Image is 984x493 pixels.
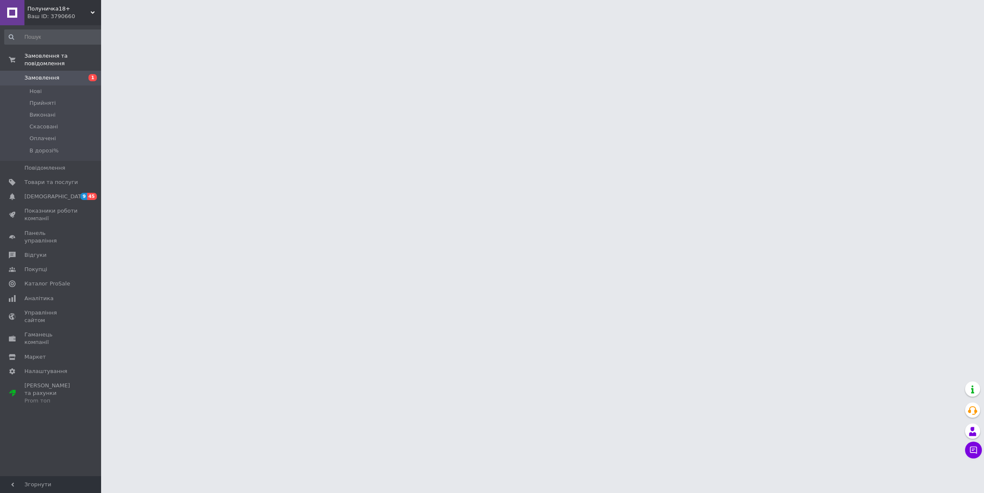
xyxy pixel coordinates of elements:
span: 9 [80,193,87,200]
span: 45 [87,193,97,200]
span: 1 [88,74,97,81]
span: [PERSON_NAME] та рахунки [24,382,78,405]
span: Полуничка18+ [27,5,91,13]
span: Покупці [24,266,47,273]
span: [DEMOGRAPHIC_DATA] [24,193,87,200]
span: Повідомлення [24,164,65,172]
span: Управління сайтом [24,309,78,324]
span: Нові [29,88,42,95]
span: Аналітика [24,295,53,302]
span: Гаманець компанії [24,331,78,346]
span: Виконані [29,111,56,119]
span: Товари та послуги [24,179,78,186]
span: Оплачені [29,135,56,142]
span: В дорозі% [29,147,59,155]
span: Замовлення [24,74,59,82]
span: Каталог ProSale [24,280,70,288]
span: Панель управління [24,229,78,245]
span: Показники роботи компанії [24,207,78,222]
input: Пошук [4,29,106,45]
div: Prom топ [24,397,78,405]
span: Відгуки [24,251,46,259]
div: Ваш ID: 3790660 [27,13,101,20]
span: Скасовані [29,123,58,131]
button: Чат з покупцем [965,442,982,458]
span: Налаштування [24,368,67,375]
span: Маркет [24,353,46,361]
span: Замовлення та повідомлення [24,52,101,67]
span: Прийняті [29,99,56,107]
